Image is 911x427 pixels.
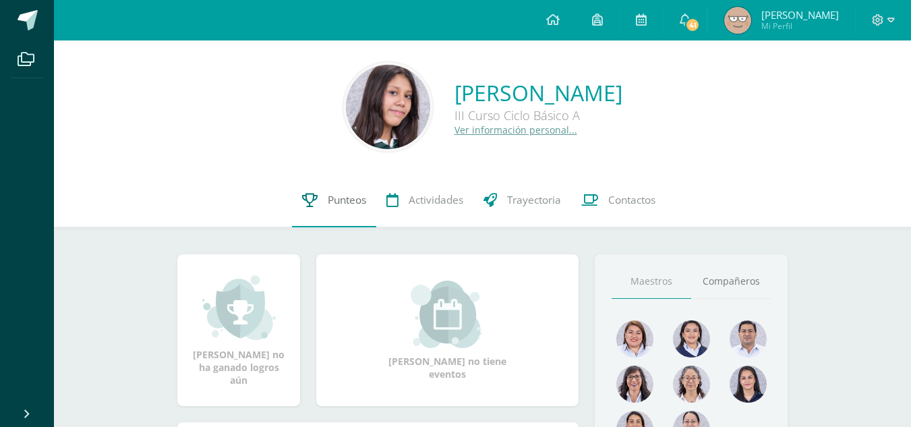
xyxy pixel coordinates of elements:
[673,320,710,358] img: 38f1825733c6dbe04eae57747697107f.png
[616,366,653,403] img: e4c60777b6b4805822e873edbf202705.png
[191,274,287,387] div: [PERSON_NAME] no ha ganado logros aún
[730,366,767,403] img: 6bc5668d4199ea03c0854e21131151f7.png
[409,193,463,207] span: Actividades
[761,20,839,32] span: Mi Perfil
[571,173,666,227] a: Contactos
[761,8,839,22] span: [PERSON_NAME]
[691,264,771,299] a: Compañeros
[454,78,622,107] a: [PERSON_NAME]
[724,7,751,34] img: 5ec471dfff4524e1748c7413bc86834f.png
[411,281,484,348] img: event_small.png
[673,366,710,403] img: 0e5799bef7dad198813e0c5f14ac62f9.png
[376,173,473,227] a: Actividades
[473,173,571,227] a: Trayectoria
[202,274,276,341] img: achievement_small.png
[454,107,622,123] div: III Curso Ciclo Básico A
[685,18,700,32] span: 41
[454,123,577,136] a: Ver información personal...
[608,193,655,207] span: Contactos
[616,320,653,358] img: 915cdc7588786fd8223dd02568f7fda0.png
[507,193,561,207] span: Trayectoria
[730,320,767,358] img: 9a0812c6f881ddad7942b4244ed4a083.png
[612,264,691,299] a: Maestros
[380,281,515,380] div: [PERSON_NAME] no tiene eventos
[328,193,366,207] span: Punteos
[346,65,430,149] img: 899a70a443b693590b7c5c78fd1c903f.png
[292,173,376,227] a: Punteos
